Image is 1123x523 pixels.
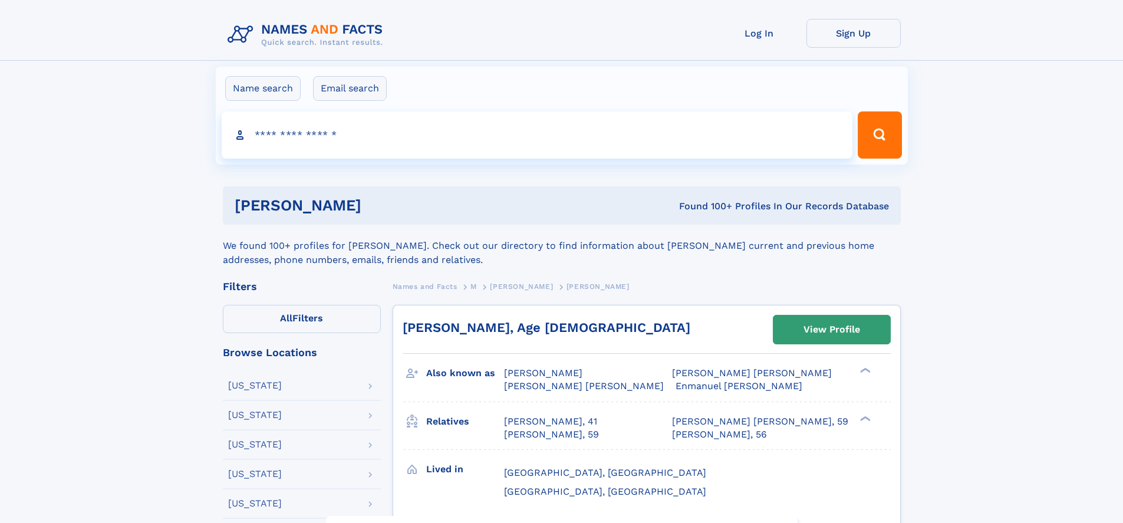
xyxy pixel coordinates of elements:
[490,279,553,294] a: [PERSON_NAME]
[280,313,292,324] span: All
[858,111,901,159] button: Search Button
[225,76,301,101] label: Name search
[504,415,597,428] a: [PERSON_NAME], 41
[228,440,282,449] div: [US_STATE]
[313,76,387,101] label: Email search
[520,200,889,213] div: Found 100+ Profiles In Our Records Database
[672,415,848,428] a: [PERSON_NAME] [PERSON_NAME], 59
[857,415,871,422] div: ❯
[426,412,504,432] h3: Relatives
[223,225,901,267] div: We found 100+ profiles for [PERSON_NAME]. Check out our directory to find information about [PERS...
[222,111,853,159] input: search input
[223,19,393,51] img: Logo Names and Facts
[504,367,582,379] span: [PERSON_NAME]
[712,19,806,48] a: Log In
[504,467,706,478] span: [GEOGRAPHIC_DATA], [GEOGRAPHIC_DATA]
[393,279,457,294] a: Names and Facts
[672,428,767,441] a: [PERSON_NAME], 56
[490,282,553,291] span: [PERSON_NAME]
[426,363,504,383] h3: Also known as
[228,499,282,508] div: [US_STATE]
[857,367,871,374] div: ❯
[228,410,282,420] div: [US_STATE]
[426,459,504,479] h3: Lived in
[470,279,477,294] a: M
[235,198,521,213] h1: [PERSON_NAME]
[228,469,282,479] div: [US_STATE]
[504,486,706,497] span: [GEOGRAPHIC_DATA], [GEOGRAPHIC_DATA]
[504,428,599,441] a: [PERSON_NAME], 59
[806,19,901,48] a: Sign Up
[403,320,690,335] a: [PERSON_NAME], Age [DEMOGRAPHIC_DATA]
[223,347,381,358] div: Browse Locations
[773,315,890,344] a: View Profile
[567,282,630,291] span: [PERSON_NAME]
[223,305,381,333] label: Filters
[470,282,477,291] span: M
[504,380,664,392] span: [PERSON_NAME] [PERSON_NAME]
[676,380,802,392] span: Enmanuel [PERSON_NAME]
[223,281,381,292] div: Filters
[228,381,282,390] div: [US_STATE]
[672,367,832,379] span: [PERSON_NAME] [PERSON_NAME]
[803,316,860,343] div: View Profile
